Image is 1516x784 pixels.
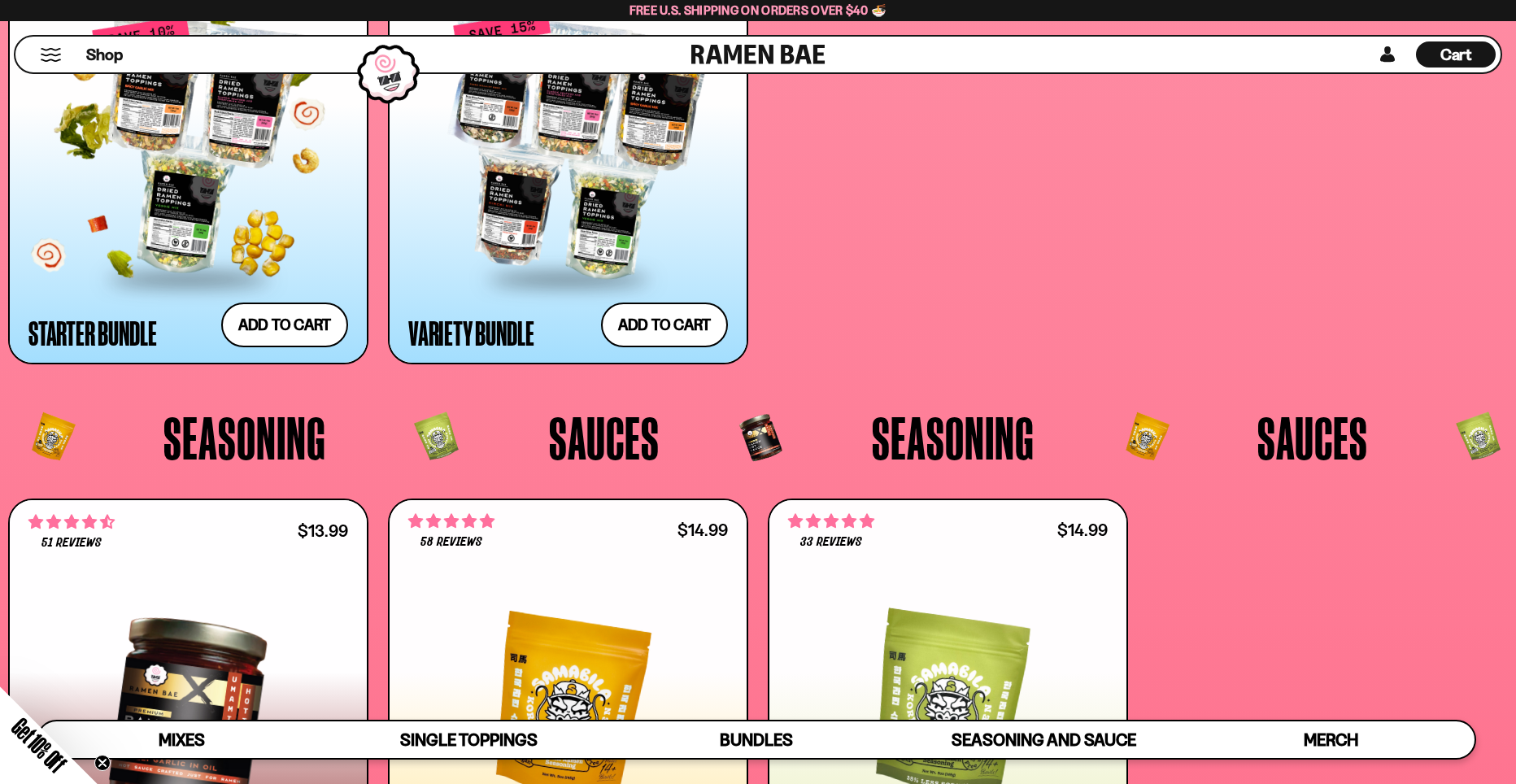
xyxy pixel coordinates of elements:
span: Seasoning and Sauce [952,730,1136,750]
div: $14.99 [677,522,728,538]
span: Seasoning [163,407,326,468]
span: 5.00 stars [788,511,874,532]
span: Bundles [720,730,793,750]
span: 4.83 stars [408,511,494,532]
span: 51 reviews [41,537,102,550]
a: Single Toppings [325,721,612,758]
button: Add to cart [601,303,728,347]
span: Sauces [549,407,660,468]
a: Merch [1187,721,1475,758]
button: Close teaser [94,755,111,771]
div: $13.99 [298,523,348,538]
a: Mixes [38,721,325,758]
button: Add to cart [221,303,348,347]
span: Shop [86,44,123,66]
span: 4.71 stars [28,512,115,533]
span: Mixes [159,730,205,750]
span: Single Toppings [400,730,538,750]
span: Cart [1440,45,1472,64]
div: Variety Bundle [408,318,534,347]
span: Merch [1304,730,1358,750]
a: Cart [1416,37,1496,72]
a: Bundles [612,721,900,758]
span: Get 10% Off [7,713,71,777]
a: Seasoning and Sauce [900,721,1187,758]
span: 33 reviews [800,536,862,549]
span: Free U.S. Shipping on Orders over $40 🍜 [629,2,887,18]
a: Shop [86,41,123,68]
div: Starter Bundle [28,318,157,347]
span: Sauces [1257,407,1368,468]
button: Mobile Menu Trigger [40,48,62,62]
span: Seasoning [872,407,1035,468]
span: 58 reviews [420,536,482,549]
div: $14.99 [1057,522,1108,538]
